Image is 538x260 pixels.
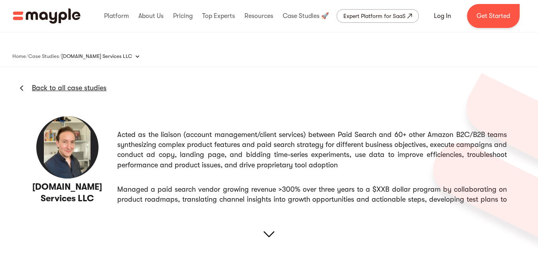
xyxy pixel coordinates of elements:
div: / [26,52,28,60]
a: Get Started [467,4,520,28]
h3: [DOMAIN_NAME] Services LLC [22,181,112,204]
div: About Us [136,3,166,29]
img: Mayple logo [13,8,81,24]
div: Expert Platform for SaaS [343,11,406,21]
div: / [59,52,61,60]
a: Expert Platform for SaaS [337,9,419,23]
div: Top Experts [200,3,237,29]
li: Acted as the liaison (account management/client services) between Paid Search and 60+ other Amazo... [117,125,516,175]
img: 627a1993d5cd4f4e4d063358_Group%206190.png [424,73,538,258]
li: Managed a paid search vendor growing revenue >300% over three years to a $XXB dollar program by c... [117,180,516,240]
a: Home [12,52,26,61]
div: [DOMAIN_NAME] Services LLC [61,52,132,60]
a: home [13,8,81,24]
div: Resources [242,3,275,29]
a: Log In [424,6,461,26]
a: Back to all case studies [32,83,106,93]
div: [DOMAIN_NAME] Services LLC [61,48,148,64]
a: Case Studies [28,52,59,61]
img: Amazon.com Services LLC [35,115,99,179]
div: Pricing [171,3,195,29]
div: Platform [102,3,131,29]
